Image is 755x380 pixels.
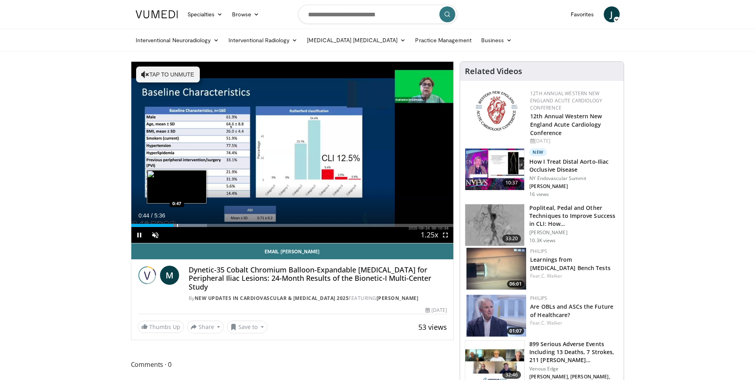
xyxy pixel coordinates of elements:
[465,149,524,190] img: 4b355214-b789-4d36-b463-674db39b8a24.150x105_q85_crop-smart_upscale.jpg
[529,158,619,174] h3: How I Treat Distal Aorto-Iliac Occlusive Disease
[502,235,521,243] span: 33:20
[147,227,163,243] button: Unmute
[136,67,200,82] button: Tap to unmute
[183,6,228,22] a: Specialties
[529,175,619,182] p: NY Endovascular Summit
[465,204,524,246] img: T6d-rUZNqcn4uJqH4xMDoxOjBrO-I4W8.150x105_q85_crop-smart_upscale.jpg
[465,67,522,76] h4: Related Videos
[138,321,184,333] a: Thumbs Up
[541,272,563,279] a: C. Walker
[425,307,447,314] div: [DATE]
[474,90,519,132] img: 0954f259-7907-4053-a817-32a96463ecc8.png.150x105_q85_autocrop_double_scale_upscale_version-0.2.png
[147,170,207,204] img: image.jpeg
[476,32,517,48] a: Business
[136,10,178,18] img: VuMedi Logo
[160,266,179,285] a: M
[604,6,620,22] a: J
[529,229,619,236] p: [PERSON_NAME]
[529,191,549,198] p: 16 views
[418,322,447,332] span: 53 views
[131,243,454,259] a: Email [PERSON_NAME]
[530,303,613,319] a: Are OBLs and ASCs the Future of Healthcare?
[465,148,619,198] a: 10:37 New How I Treat Distal Aorto-Iliac Occlusive Disease NY Endovascular Summit [PERSON_NAME] 1...
[131,227,147,243] button: Pause
[139,212,149,219] span: 0:44
[224,32,302,48] a: Interventional Radiology
[529,148,547,156] p: New
[189,295,447,302] div: By FEATURING
[131,359,454,370] span: Comments 0
[466,248,526,290] img: 0547a951-2e8b-4df6-bc87-cc102613d05c.150x105_q85_crop-smart_upscale.jpg
[131,62,454,243] video-js: Video Player
[502,179,521,187] span: 10:37
[465,204,619,246] a: 33:20 Popliteal, Pedal and Other Techniques to Improve Success in CLI: How… [PERSON_NAME] 10.3K v...
[421,227,437,243] button: Playback Rate
[507,327,524,335] span: 01:07
[530,137,617,145] div: [DATE]
[138,266,157,285] img: New Updates in Cardiovascular & Interventional Radiology 2025
[466,295,526,337] img: 75a3f960-6a0f-456d-866c-450ec948de62.150x105_q85_crop-smart_upscale.jpg
[377,295,419,302] a: [PERSON_NAME]
[530,256,611,272] a: Learnings from [MEDICAL_DATA] Bench Tests
[227,6,264,22] a: Browse
[151,212,153,219] span: /
[530,319,617,327] div: Feat.
[529,340,619,364] h3: 899 Serious Adverse Events Including 13 Deaths, 7 Strokes, 211 [PERSON_NAME]…
[227,321,267,333] button: Save to
[529,183,619,190] p: [PERSON_NAME]
[131,32,224,48] a: Interventional Neuroradiology
[530,295,547,302] a: Philips
[298,5,457,24] input: Search topics, interventions
[530,248,547,255] a: Philips
[529,204,619,228] h3: Popliteal, Pedal and Other Techniques to Improve Success in CLI: How…
[507,280,524,288] span: 06:01
[529,366,619,372] p: Venous Edge
[410,32,476,48] a: Practice Management
[530,272,617,280] div: Feat.
[131,224,454,227] div: Progress Bar
[530,90,602,111] a: 12th Annual Western New England Acute Cardiology Conference
[502,371,521,379] span: 32:46
[189,266,447,292] h4: Dynetic-35 Cobalt Chromium Balloon-Expandable [MEDICAL_DATA] for Peripheral Iliac Lesions: 24-Mon...
[466,248,526,290] a: 06:01
[195,295,349,302] a: New Updates in Cardiovascular & [MEDICAL_DATA] 2025
[566,6,599,22] a: Favorites
[302,32,410,48] a: [MEDICAL_DATA] [MEDICAL_DATA]
[529,237,556,244] p: 10.3K views
[187,321,224,333] button: Share
[541,319,563,326] a: C. Walker
[437,227,453,243] button: Fullscreen
[466,295,526,337] a: 01:07
[530,112,602,137] a: 12th Annual Western New England Acute Cardiology Conference
[154,212,165,219] span: 5:36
